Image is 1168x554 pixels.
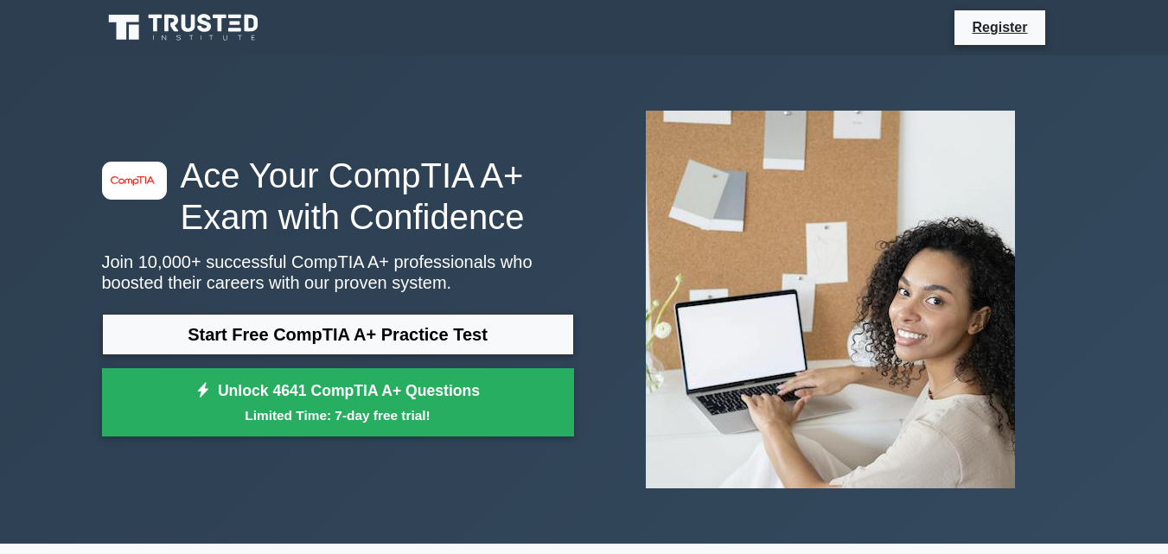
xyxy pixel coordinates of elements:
[102,155,574,238] h1: Ace Your CompTIA A+ Exam with Confidence
[961,16,1037,38] a: Register
[102,314,574,355] a: Start Free CompTIA A+ Practice Test
[102,252,574,293] p: Join 10,000+ successful CompTIA A+ professionals who boosted their careers with our proven system.
[102,368,574,437] a: Unlock 4641 CompTIA A+ QuestionsLimited Time: 7-day free trial!
[124,405,552,425] small: Limited Time: 7-day free trial!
